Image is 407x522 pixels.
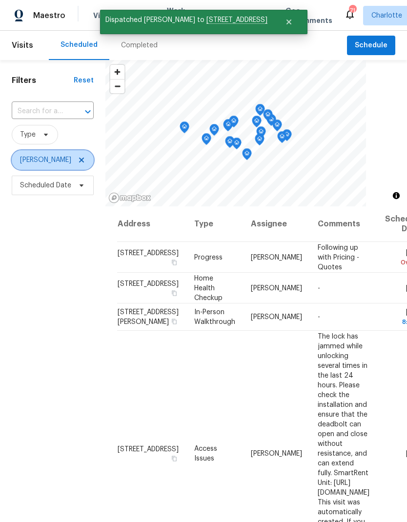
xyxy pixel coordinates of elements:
button: Zoom out [110,79,124,93]
div: Map marker [224,119,233,134]
div: Map marker [263,109,273,124]
span: Progress [194,254,223,261]
button: Copy Address [170,288,179,297]
span: Maestro [33,11,65,20]
span: Scheduled Date [20,181,71,190]
span: Charlotte [371,11,402,20]
span: In-Person Walkthrough [194,309,235,325]
th: Address [117,206,186,242]
span: Toggle attribution [393,190,399,201]
div: Map marker [255,134,265,149]
input: Search for an address... [12,104,66,119]
span: Home Health Checkup [194,275,223,301]
div: Map marker [202,133,211,148]
span: [PERSON_NAME] [251,314,302,321]
div: Map marker [209,124,219,139]
div: Map marker [252,116,262,131]
div: Completed [121,40,158,50]
span: Work Orders [167,6,192,25]
button: Schedule [347,36,395,56]
button: Open [81,105,95,119]
th: Comments [310,206,377,242]
span: Access Issues [194,445,217,462]
span: [PERSON_NAME] [251,284,302,291]
button: Copy Address [170,258,179,266]
span: Visits [93,11,113,20]
button: Zoom in [110,65,124,79]
div: Map marker [272,120,282,135]
span: - [318,284,320,291]
span: - [318,314,320,321]
span: Dispatched [PERSON_NAME] to [100,10,273,30]
button: Close [273,12,305,32]
div: Scheduled [61,40,98,50]
span: [PERSON_NAME] [20,155,71,165]
span: [PERSON_NAME] [251,254,302,261]
span: [STREET_ADDRESS] [118,280,179,287]
span: [STREET_ADDRESS][PERSON_NAME] [118,309,179,325]
th: Type [186,206,243,242]
span: Visits [12,35,33,56]
button: Toggle attribution [390,190,402,201]
div: Map marker [229,116,239,131]
h1: Filters [12,76,74,85]
span: Schedule [355,40,387,52]
span: [PERSON_NAME] [251,450,302,457]
button: Copy Address [170,317,179,326]
div: Map marker [277,131,287,146]
span: [STREET_ADDRESS] [118,249,179,256]
a: Mapbox homepage [108,192,151,203]
div: Map marker [242,148,252,163]
div: Map marker [255,104,265,119]
div: Reset [74,76,94,85]
span: [STREET_ADDRESS] [118,445,179,452]
div: Map marker [180,121,189,137]
div: Map marker [282,129,292,144]
th: Assignee [243,206,310,242]
div: Map marker [223,120,233,135]
div: Map marker [225,136,235,151]
button: Copy Address [170,454,179,462]
canvas: Map [105,60,366,206]
span: Geo Assignments [285,6,332,25]
div: 71 [349,6,356,16]
span: Type [20,130,36,140]
div: Map marker [232,138,242,153]
span: Following up with Pricing - Quotes [318,244,359,270]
